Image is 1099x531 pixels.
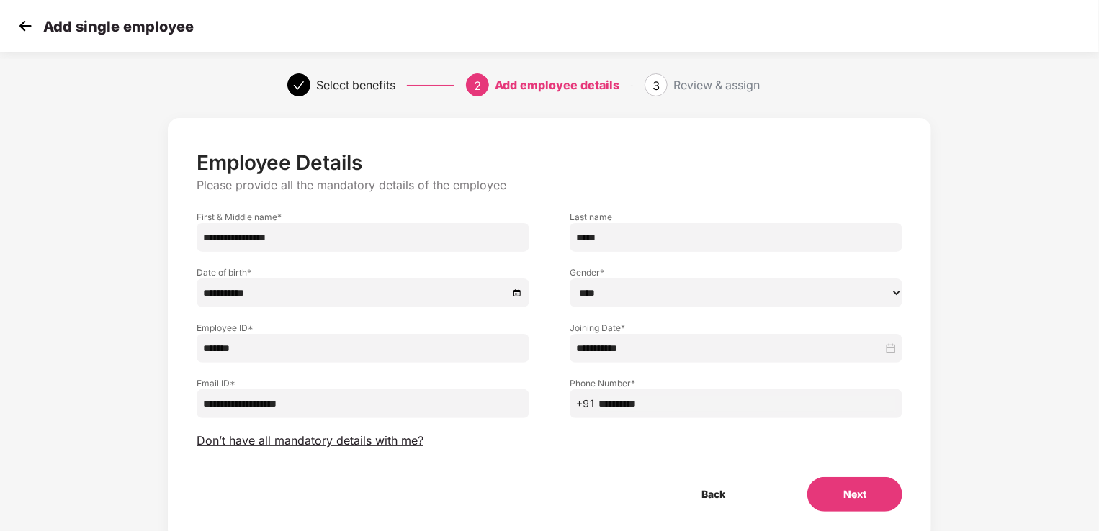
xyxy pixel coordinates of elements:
label: Date of birth [197,266,529,278]
span: 2 [474,78,481,93]
label: Joining Date [570,322,902,334]
span: Don’t have all mandatory details with me? [197,433,423,448]
div: Review & assign [673,73,760,96]
span: +91 [576,396,596,412]
button: Next [807,477,902,512]
label: Last name [570,211,902,223]
p: Employee Details [197,150,902,175]
label: Email ID [197,377,529,389]
label: Employee ID [197,322,529,334]
div: Add employee details [495,73,619,96]
label: First & Middle name [197,211,529,223]
p: Please provide all the mandatory details of the employee [197,178,902,193]
span: check [293,80,305,91]
p: Add single employee [43,18,194,35]
div: Select benefits [316,73,395,96]
span: 3 [652,78,660,93]
button: Back [665,477,761,512]
label: Gender [570,266,902,278]
label: Phone Number [570,377,902,389]
img: svg+xml;base64,PHN2ZyB4bWxucz0iaHR0cDovL3d3dy53My5vcmcvMjAwMC9zdmciIHdpZHRoPSIzMCIgaGVpZ2h0PSIzMC... [14,15,36,37]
